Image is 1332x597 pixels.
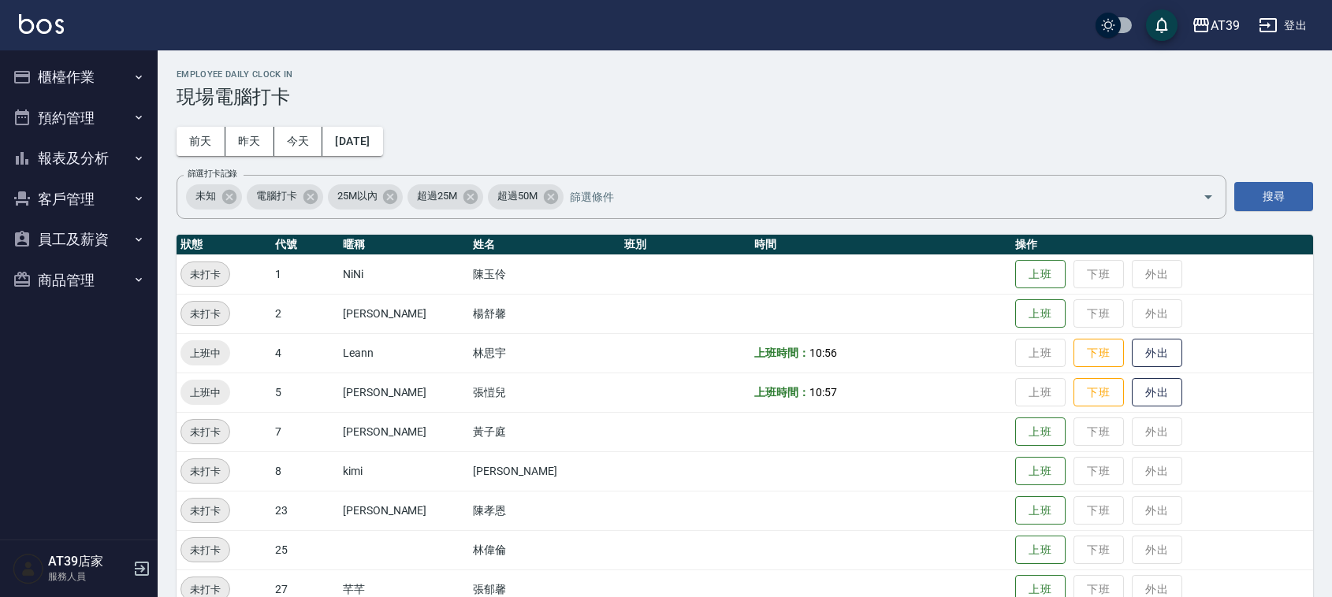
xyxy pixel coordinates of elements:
span: 未打卡 [181,502,229,519]
button: 報表及分析 [6,138,151,179]
div: 未知 [186,184,242,210]
p: 服務人員 [48,569,128,584]
td: 張愷兒 [469,373,620,412]
button: 客戶管理 [6,179,151,220]
td: Leann [339,333,469,373]
button: Open [1196,184,1221,210]
td: [PERSON_NAME] [339,294,469,333]
td: [PERSON_NAME] [469,451,620,491]
button: 預約管理 [6,98,151,139]
td: 8 [271,451,339,491]
button: 今天 [274,127,323,156]
td: 4 [271,333,339,373]
div: 25M以內 [328,184,404,210]
td: [PERSON_NAME] [339,373,469,412]
td: 陳玉伶 [469,254,620,294]
button: 上班 [1015,417,1066,447]
button: save [1146,9,1178,41]
td: 5 [271,373,339,412]
button: 上班 [1015,536,1066,565]
th: 狀態 [177,235,271,255]
span: 25M以內 [328,188,387,204]
img: Person [13,553,44,584]
span: 未打卡 [181,424,229,440]
td: 黃子庭 [469,412,620,451]
td: 2 [271,294,339,333]
button: 下班 [1073,378,1124,407]
td: 楊舒馨 [469,294,620,333]
img: Logo [19,14,64,34]
th: 姓名 [469,235,620,255]
button: 下班 [1073,339,1124,368]
th: 操作 [1011,235,1313,255]
button: 上班 [1015,457,1066,486]
span: 超過25M [407,188,467,204]
span: 未打卡 [181,542,229,558]
button: [DATE] [322,127,382,156]
label: 篩選打卡記錄 [188,168,237,180]
td: 25 [271,530,339,569]
button: 昨天 [225,127,274,156]
button: 外出 [1132,378,1182,407]
button: 前天 [177,127,225,156]
button: 上班 [1015,260,1066,289]
span: 電腦打卡 [247,188,307,204]
button: 上班 [1015,299,1066,328]
span: 未打卡 [181,266,229,283]
td: kimi [339,451,469,491]
th: 時間 [750,235,1010,255]
th: 暱稱 [339,235,469,255]
td: 林思宇 [469,333,620,373]
td: 林偉倫 [469,530,620,569]
div: 超過25M [407,184,483,210]
input: 篩選條件 [566,183,1175,210]
td: 陳孝恩 [469,491,620,530]
span: 未知 [186,188,225,204]
button: 外出 [1132,339,1182,368]
button: 登出 [1252,11,1313,40]
b: 上班時間： [754,386,809,399]
span: 上班中 [180,345,230,362]
td: 1 [271,254,339,294]
div: AT39 [1211,16,1240,35]
button: 櫃檯作業 [6,57,151,98]
b: 上班時間： [754,347,809,359]
td: NiNi [339,254,469,294]
td: [PERSON_NAME] [339,491,469,530]
button: 員工及薪資 [6,219,151,260]
span: 上班中 [180,384,230,401]
h3: 現場電腦打卡 [177,86,1313,108]
th: 班別 [620,235,750,255]
td: 7 [271,412,339,451]
h2: Employee Daily Clock In [177,69,1313,80]
span: 10:57 [809,386,837,399]
td: [PERSON_NAME] [339,412,469,451]
th: 代號 [271,235,339,255]
button: 搜尋 [1234,182,1313,211]
button: 商品管理 [6,260,151,301]
span: 10:56 [809,347,837,359]
div: 電腦打卡 [247,184,323,210]
button: 上班 [1015,496,1066,525]
td: 23 [271,491,339,530]
div: 超過50M [488,184,564,210]
span: 未打卡 [181,306,229,322]
span: 未打卡 [181,463,229,480]
button: AT39 [1185,9,1246,42]
h5: AT39店家 [48,554,128,569]
span: 超過50M [488,188,547,204]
